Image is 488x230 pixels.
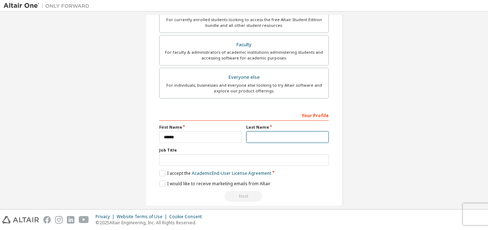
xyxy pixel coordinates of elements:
img: altair_logo.svg [2,216,39,224]
label: I would like to receive marketing emails from Altair [159,181,270,187]
div: Read and acccept EULA to continue [159,191,329,202]
div: For faculty & administrators of academic institutions administering students and accessing softwa... [164,49,324,61]
label: I accept the [159,170,271,176]
a: Academic End-User License Agreement [192,170,271,176]
div: For individuals, businesses and everyone else looking to try Altair software and explore our prod... [164,82,324,94]
label: Last Name [246,124,329,130]
div: Privacy [96,214,117,220]
div: Website Terms of Use [117,214,169,220]
div: Your Profile [159,109,329,121]
div: For currently enrolled students looking to access the free Altair Student Edition bundle and all ... [164,17,324,28]
div: Everyone else [164,72,324,82]
img: linkedin.svg [67,216,74,224]
label: Job Title [159,147,329,153]
div: Cookie Consent [169,214,206,220]
label: First Name [159,124,242,130]
img: facebook.svg [43,216,51,224]
div: Faculty [164,40,324,50]
p: © 2025 Altair Engineering, Inc. All Rights Reserved. [96,220,206,226]
img: youtube.svg [79,216,89,224]
img: Altair One [4,2,93,9]
img: instagram.svg [55,216,63,224]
